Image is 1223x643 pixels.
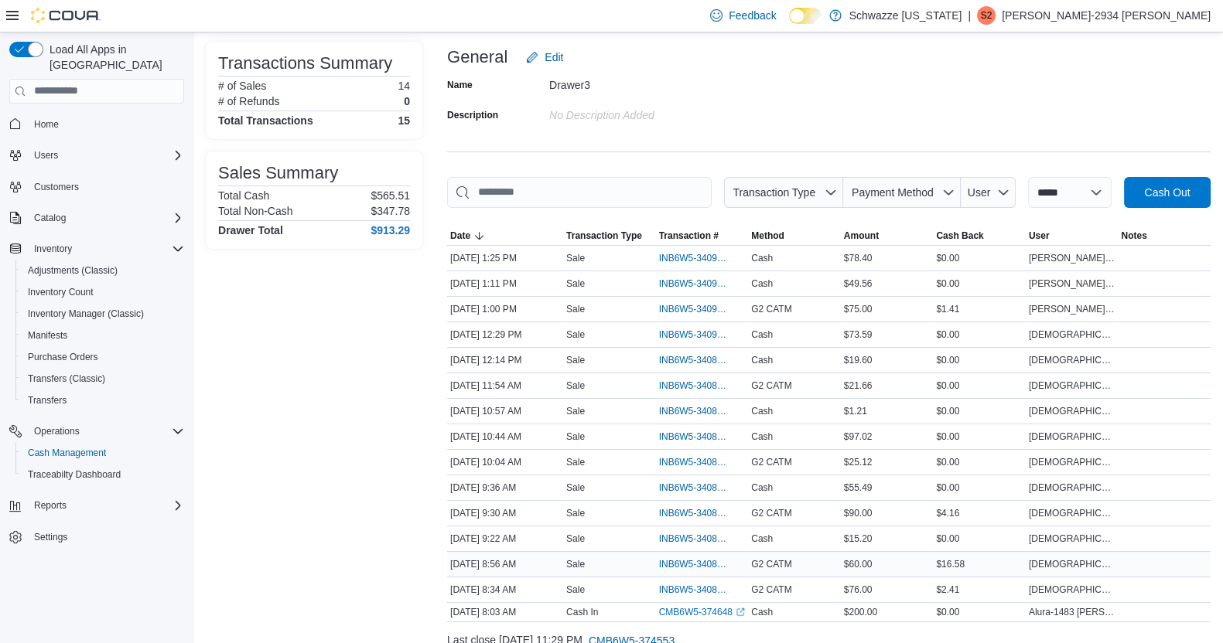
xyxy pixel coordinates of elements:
[659,529,746,548] button: INB6W5-3408357
[844,354,873,366] span: $19.60
[566,328,585,341] p: Sale
[1029,354,1115,366] span: [DEMOGRAPHIC_DATA]-4084 [PERSON_NAME]
[1029,379,1115,392] span: [DEMOGRAPHIC_DATA]-4084 [PERSON_NAME]
[659,274,746,293] button: INB6W5-3409282
[936,230,983,242] span: Cash Back
[1029,532,1115,545] span: [DEMOGRAPHIC_DATA]-4084 [PERSON_NAME]
[659,252,730,264] span: INB6W5-3409340
[933,478,1026,497] div: $0.00
[28,264,118,277] span: Adjustments (Classic)
[751,558,791,570] span: G2 CATM
[844,252,873,264] span: $78.40
[751,405,773,417] span: Cash
[844,558,873,570] span: $60.00
[1029,328,1115,341] span: [DEMOGRAPHIC_DATA]-4084 [PERSON_NAME]
[1029,252,1115,264] span: [PERSON_NAME]-2934 [PERSON_NAME]
[549,103,757,121] div: No Description added
[933,453,1026,471] div: $0.00
[447,427,563,446] div: [DATE] 10:44 AM
[844,303,873,315] span: $75.00
[22,444,184,462] span: Cash Management
[447,351,563,369] div: [DATE] 12:14 PM
[659,303,730,315] span: INB6W5-3409228
[28,373,105,385] span: Transfers (Classic)
[659,427,746,446] button: INB6W5-3408620
[659,328,730,341] span: INB6W5-3409055
[447,274,563,293] div: [DATE] 1:11 PM
[1144,185,1190,200] span: Cash Out
[659,481,730,494] span: INB6W5-3408394
[751,606,773,618] span: Cash
[28,528,73,546] a: Settings
[659,555,746,573] button: INB6W5-3408276
[218,114,313,127] h4: Total Transactions
[371,205,410,217] p: $347.78
[933,580,1026,599] div: $2.41
[659,351,746,369] button: INB6W5-3408980
[22,369,184,388] span: Transfers (Classic)
[31,8,101,23] img: Cova
[447,453,563,471] div: [DATE] 10:04 AM
[1029,456,1115,468] span: [DEMOGRAPHIC_DATA]-4084 [PERSON_NAME]
[447,300,563,318] div: [DATE] 1:00 PM
[968,186,991,199] span: User
[1029,405,1115,417] span: [DEMOGRAPHIC_DATA]-4084 [PERSON_NAME]
[447,325,563,344] div: [DATE] 12:29 PM
[398,80,410,92] p: 14
[724,177,843,208] button: Transaction Type
[34,149,58,162] span: Users
[28,329,67,342] span: Manifests
[371,189,410,202] p: $565.51
[933,376,1026,395] div: $0.00
[844,379,873,392] span: $21.66
[566,456,585,468] p: Sale
[751,532,773,545] span: Cash
[3,238,190,260] button: Inventory
[447,580,563,599] div: [DATE] 8:34 AM
[849,6,962,25] p: Schwazze [US_STATE]
[566,507,585,519] p: Sale
[751,379,791,392] span: G2 CATM
[545,49,563,65] span: Edit
[933,529,1026,548] div: $0.00
[447,504,563,522] div: [DATE] 9:30 AM
[844,328,873,341] span: $73.59
[3,113,190,135] button: Home
[844,606,877,618] span: $200.00
[34,181,79,193] span: Customers
[659,379,730,392] span: INB6W5-3408886
[22,283,100,301] a: Inventory Count
[933,402,1026,420] div: $0.00
[659,405,730,417] span: INB6W5-3408674
[659,606,745,618] a: CMB6W5-374648External link
[852,186,934,199] span: Payment Method
[751,583,791,596] span: G2 CATM
[751,481,773,494] span: Cash
[3,145,190,166] button: Users
[447,555,563,573] div: [DATE] 8:56 AM
[566,481,585,494] p: Sale
[566,606,598,618] p: Cash In
[3,207,190,229] button: Catalog
[1029,583,1115,596] span: [DEMOGRAPHIC_DATA]-4084 [PERSON_NAME]
[659,277,730,290] span: INB6W5-3409282
[28,177,184,196] span: Customers
[1124,177,1211,208] button: Cash Out
[22,444,112,462] a: Cash Management
[447,79,473,91] label: Name
[844,430,873,443] span: $97.02
[1029,430,1115,443] span: [DEMOGRAPHIC_DATA]-4084 [PERSON_NAME]
[218,224,283,236] h4: Drawer Total
[34,118,59,131] span: Home
[566,303,585,315] p: Sale
[28,496,73,515] button: Reports
[22,348,184,366] span: Purchase Orders
[22,465,127,484] a: Traceabilty Dashboard
[751,430,773,443] span: Cash
[981,6,992,25] span: S2
[659,325,746,344] button: INB6W5-3409055
[447,529,563,548] div: [DATE] 9:22 AM
[659,580,746,599] button: INB6W5-3408253
[28,422,86,441] button: Operations
[659,354,730,366] span: INB6W5-3408980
